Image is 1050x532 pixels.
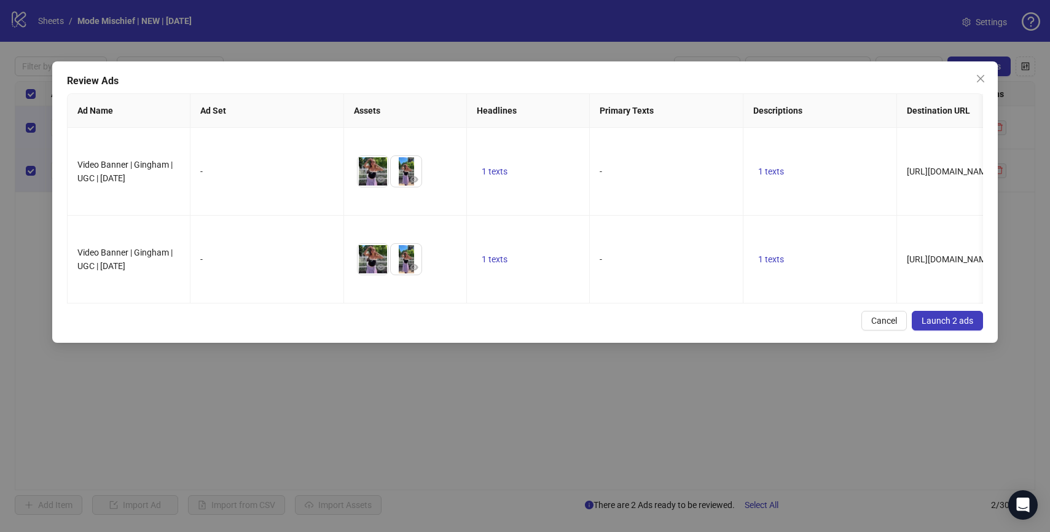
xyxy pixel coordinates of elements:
[344,94,467,128] th: Assets
[600,254,602,264] span: -
[374,172,388,187] button: Preview
[758,254,784,264] span: 1 texts
[912,311,983,331] button: Launch 2 ads
[477,164,512,179] button: 1 texts
[391,244,421,275] img: Asset 2
[67,74,982,88] div: Review Ads
[907,166,993,176] span: [URL][DOMAIN_NAME]
[358,156,388,187] img: Asset 1
[482,254,507,264] span: 1 texts
[410,263,418,272] span: eye
[467,94,590,128] th: Headlines
[758,166,784,176] span: 1 texts
[377,263,385,272] span: eye
[391,156,421,187] img: Asset 2
[1008,490,1038,520] div: Open Intercom Messenger
[743,94,897,128] th: Descriptions
[590,94,743,128] th: Primary Texts
[477,252,512,267] button: 1 texts
[971,69,990,88] button: Close
[600,166,602,176] span: -
[190,94,344,128] th: Ad Set
[68,94,190,128] th: Ad Name
[907,254,993,264] span: [URL][DOMAIN_NAME]
[358,244,388,275] img: Asset 1
[200,252,334,266] div: -
[200,165,334,178] div: -
[753,252,789,267] button: 1 texts
[77,160,173,183] span: Video Banner | Gingham | UGC | [DATE]
[407,172,421,187] button: Preview
[753,164,789,179] button: 1 texts
[922,316,973,326] span: Launch 2 ads
[374,260,388,275] button: Preview
[871,316,897,326] span: Cancel
[482,166,507,176] span: 1 texts
[377,175,385,184] span: eye
[976,74,985,84] span: close
[407,260,421,275] button: Preview
[861,311,907,331] button: Cancel
[410,175,418,184] span: eye
[77,248,173,271] span: Video Banner | Gingham | UGC | [DATE]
